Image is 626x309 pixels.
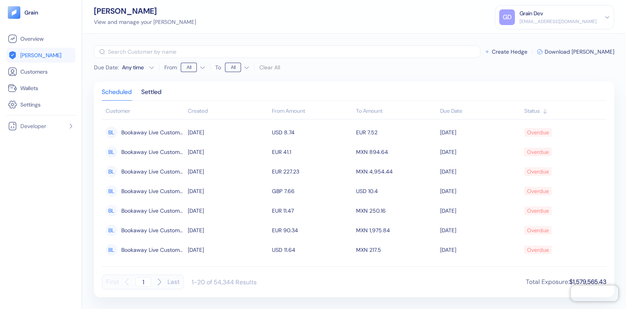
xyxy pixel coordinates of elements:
div: Overdue [527,263,549,276]
div: Overdue [527,165,549,178]
div: Overdue [527,243,549,257]
div: Grain Dev [520,9,543,18]
button: Create Hedge [484,49,527,54]
span: Bookaway Live Customer [121,263,184,276]
td: [DATE] [186,123,270,142]
div: Total Exposure : [526,277,606,287]
div: Overdue [527,184,549,198]
td: EUR 227.23 [270,162,354,181]
div: BL [106,185,117,197]
span: Create Hedge [492,49,527,54]
td: [DATE] [186,201,270,220]
button: First [106,275,119,289]
span: Due Date : [94,63,119,71]
label: From [164,65,177,70]
td: [DATE] [186,220,270,240]
span: Download [PERSON_NAME] [545,49,614,54]
span: Bookaway Live Customer [121,204,184,217]
td: EUR 11.47 [270,201,354,220]
td: [DATE] [438,240,522,260]
a: [PERSON_NAME] [8,51,74,60]
div: BL [106,166,117,177]
td: MXN 4,954.44 [354,162,438,181]
img: logo [24,10,39,15]
td: [DATE] [186,142,270,162]
div: BL [106,126,117,138]
div: GD [499,9,515,25]
div: Scheduled [102,89,132,100]
button: Download [PERSON_NAME] [537,49,614,54]
td: MXN 435 [354,260,438,279]
span: Bookaway Live Customer [121,165,184,178]
span: [PERSON_NAME] [20,51,61,59]
div: Overdue [527,145,549,159]
span: $1,579,565.43 [569,278,606,286]
button: From [181,61,205,74]
span: Bookaway Live Customer [121,126,184,139]
button: To [225,61,250,74]
th: To Amount [354,104,438,119]
td: [DATE] [438,123,522,142]
div: BL [106,224,117,236]
div: BL [106,205,117,217]
span: Developer [20,122,46,130]
td: [DATE] [438,142,522,162]
td: MXN 250.16 [354,201,438,220]
span: Customers [20,68,48,76]
div: Settled [141,89,162,100]
td: USD 11.64 [270,240,354,260]
div: [PERSON_NAME] [94,7,196,15]
input: Search Customer by name [108,45,480,58]
div: BL [106,244,117,256]
td: [DATE] [186,240,270,260]
td: [DATE] [186,162,270,181]
td: EUR 19.87 [270,260,354,279]
td: MXN 217.5 [354,240,438,260]
button: Due Date:Any time [94,63,155,71]
td: [DATE] [438,201,522,220]
div: BL [106,146,117,158]
td: [DATE] [186,181,270,201]
img: logo-tablet-V2.svg [8,6,20,19]
label: To [215,65,221,70]
a: Overview [8,34,74,43]
td: [DATE] [186,260,270,279]
div: Overdue [527,224,549,237]
div: Any time [122,63,146,71]
td: EUR 90.34 [270,220,354,240]
a: Wallets [8,83,74,93]
span: Bookaway Live Customer [121,145,184,159]
td: MXN 894.64 [354,142,438,162]
div: Overdue [527,126,549,139]
th: From Amount [270,104,354,119]
td: USD 10.4 [354,181,438,201]
td: USD 8.74 [270,123,354,142]
span: Bookaway Live Customer [121,184,184,198]
iframe: Chatra live chat [571,286,618,301]
td: EUR 41.1 [270,142,354,162]
div: Sort ascending [524,107,603,115]
td: [DATE] [438,181,522,201]
span: Wallets [20,84,38,92]
button: Last [167,275,180,289]
div: Sort ascending [440,107,520,115]
td: [DATE] [438,220,522,240]
div: [EMAIL_ADDRESS][DOMAIN_NAME] [520,18,597,25]
span: Bookaway Live Customer [121,224,184,237]
td: [DATE] [438,162,522,181]
span: Overview [20,35,43,43]
td: MXN 1,975.84 [354,220,438,240]
a: Customers [8,67,74,76]
span: Bookaway Live Customer [121,243,184,257]
div: Overdue [527,204,549,217]
td: [DATE] [438,260,522,279]
div: View and manage your [PERSON_NAME] [94,18,196,26]
div: 1-20 of 54,344 Results [192,278,257,286]
th: Customer [102,104,186,119]
a: Settings [8,100,74,109]
div: Sort ascending [188,107,268,115]
td: GBP 7.66 [270,181,354,201]
td: EUR 7.52 [354,123,438,142]
span: Settings [20,101,41,108]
